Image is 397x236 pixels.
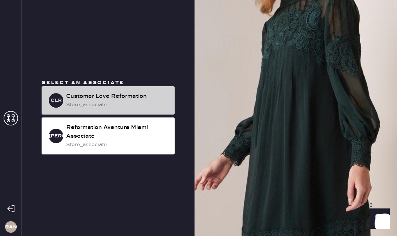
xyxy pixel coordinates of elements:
[66,101,169,109] div: store_associate
[49,133,63,138] h3: [PERSON_NAME]
[363,203,394,235] iframe: Front Chat
[51,98,62,103] h3: CLR
[5,224,17,229] h3: RAM
[66,92,169,101] div: Customer Love Reformation
[42,79,124,86] span: Select an associate
[66,141,169,149] div: store_associate
[66,123,169,141] div: Reformation Aventura Miami Associate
